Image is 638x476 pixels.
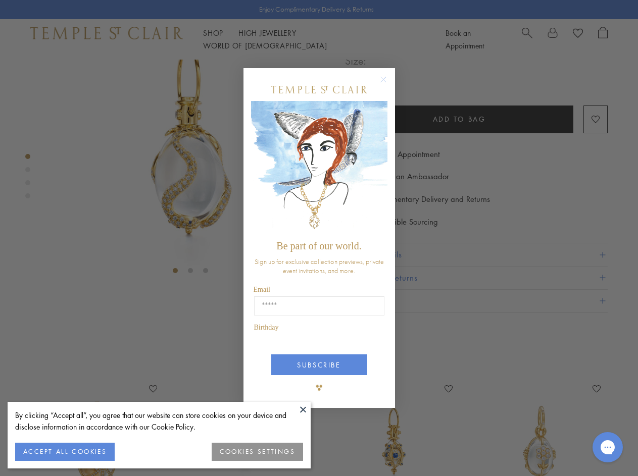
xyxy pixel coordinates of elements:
[15,443,115,461] button: ACCEPT ALL COOKIES
[271,354,367,375] button: SUBSCRIBE
[254,296,384,315] input: Email
[251,101,387,236] img: c4a9eb12-d91a-4d4a-8ee0-386386f4f338.jpeg
[587,429,628,466] iframe: Gorgias live chat messenger
[382,78,395,91] button: Close dialog
[254,324,279,331] span: Birthday
[271,86,367,93] img: Temple St. Clair
[212,443,303,461] button: COOKIES SETTINGS
[15,409,303,433] div: By clicking “Accept all”, you agree that our website can store cookies on your device and disclos...
[255,257,384,275] span: Sign up for exclusive collection previews, private event invitations, and more.
[276,240,361,251] span: Be part of our world.
[309,378,329,398] img: TSC
[254,286,270,293] span: Email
